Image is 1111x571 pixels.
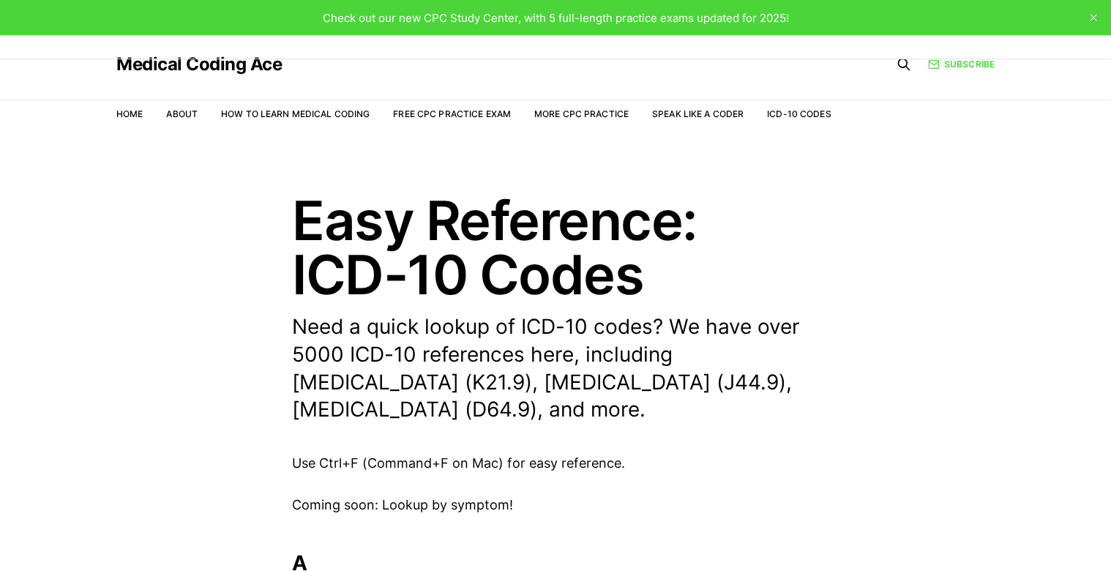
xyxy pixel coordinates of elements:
[292,495,819,516] p: Coming soon: Lookup by symptom!
[292,313,819,424] p: Need a quick lookup of ICD-10 codes? We have over 5000 ICD-10 references here, including [MEDICAL...
[166,108,198,119] a: About
[221,108,370,119] a: How to Learn Medical Coding
[767,108,831,119] a: ICD-10 Codes
[323,11,789,25] span: Check out our new CPC Study Center, with 5 full-length practice exams updated for 2025!
[534,108,629,119] a: More CPC Practice
[928,57,995,71] a: Subscribe
[116,108,143,119] a: Home
[1082,6,1105,29] button: close
[292,193,819,302] h1: Easy Reference: ICD-10 Codes
[116,56,282,73] a: Medical Coding Ace
[393,108,511,119] a: Free CPC Practice Exam
[652,108,744,119] a: Speak Like a Coder
[292,453,819,474] p: Use Ctrl+F (Command+F on Mac) for easy reference.
[872,499,1111,571] iframe: portal-trigger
